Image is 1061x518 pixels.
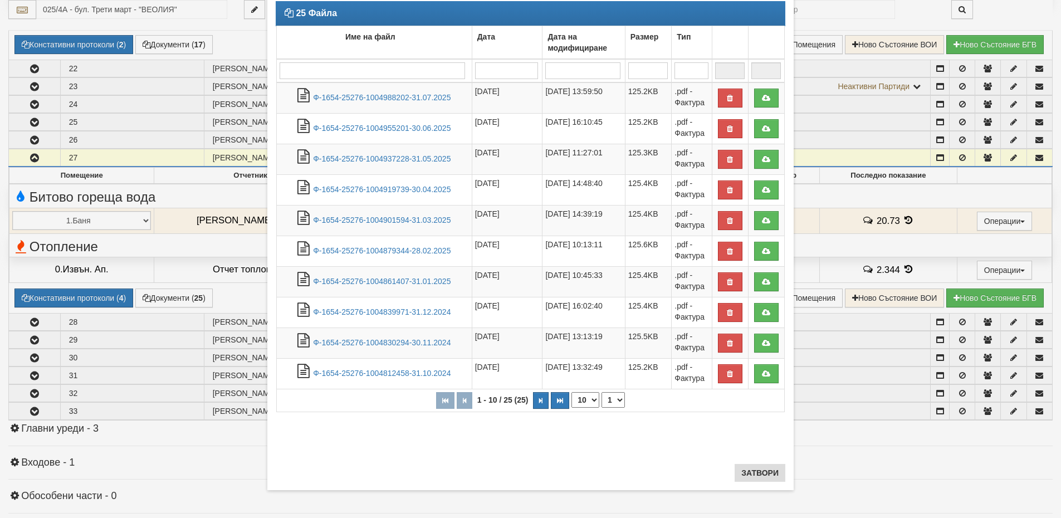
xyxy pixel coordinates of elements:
[277,266,785,297] tr: Ф-1654-25276-1004861407-31.01.2025.pdf - Фактура
[672,236,712,266] td: .pdf - Фактура
[602,392,625,408] select: Страница номер
[472,174,542,205] td: [DATE]
[625,328,671,358] td: 125.5KB
[472,205,542,236] td: [DATE]
[277,82,785,114] tr: Ф-1654-25276-1004988202-31.07.2025.pdf - Фактура
[672,144,712,174] td: .pdf - Фактура
[672,82,712,114] td: .pdf - Фактура
[277,328,785,358] tr: Ф-1654-25276-1004830294-30.11.2024.pdf - Фактура
[625,358,671,389] td: 125.2KB
[472,266,542,297] td: [DATE]
[277,26,472,59] td: Име на файл: No sort applied, activate to apply an ascending sort
[672,328,712,358] td: .pdf - Фактура
[313,307,451,316] a: Ф-1654-25276-1004839971-31.12.2024
[472,82,542,114] td: [DATE]
[551,392,569,409] button: Последна страница
[748,26,784,59] td: : No sort applied, activate to apply an ascending sort
[277,358,785,389] tr: Ф-1654-25276-1004812458-31.10.2024.pdf - Фактура
[677,32,691,41] b: Тип
[277,144,785,174] tr: Ф-1654-25276-1004937228-31.05.2025.pdf - Фактура
[277,174,785,205] tr: Ф-1654-25276-1004919739-30.04.2025.pdf - Фактура
[472,113,542,144] td: [DATE]
[472,328,542,358] td: [DATE]
[296,8,337,18] strong: 25 Файла
[672,266,712,297] td: .pdf - Фактура
[712,26,748,59] td: : No sort applied, activate to apply an ascending sort
[472,236,542,266] td: [DATE]
[313,369,451,378] a: Ф-1654-25276-1004812458-31.10.2024
[313,277,451,286] a: Ф-1654-25276-1004861407-31.01.2025
[277,297,785,328] tr: Ф-1654-25276-1004839971-31.12.2024.pdf - Фактура
[542,328,625,358] td: [DATE] 13:13:19
[625,26,671,59] td: Размер: No sort applied, activate to apply an ascending sort
[542,266,625,297] td: [DATE] 10:45:33
[345,32,395,41] b: Име на файл
[735,464,785,482] button: Затвори
[672,358,712,389] td: .pdf - Фактура
[313,216,451,224] a: Ф-1654-25276-1004901594-31.03.2025
[277,236,785,266] tr: Ф-1654-25276-1004879344-28.02.2025.pdf - Фактура
[533,392,549,409] button: Следваща страница
[472,297,542,328] td: [DATE]
[313,246,451,255] a: Ф-1654-25276-1004879344-28.02.2025
[277,205,785,236] tr: Ф-1654-25276-1004901594-31.03.2025.pdf - Фактура
[472,144,542,174] td: [DATE]
[672,174,712,205] td: .pdf - Фактура
[542,205,625,236] td: [DATE] 14:39:19
[625,144,671,174] td: 125.3KB
[313,93,451,102] a: Ф-1654-25276-1004988202-31.07.2025
[457,392,472,409] button: Предишна страница
[547,32,607,52] b: Дата на модифициране
[625,113,671,144] td: 125.2KB
[625,236,671,266] td: 125.6KB
[313,154,451,163] a: Ф-1654-25276-1004937228-31.05.2025
[472,358,542,389] td: [DATE]
[542,358,625,389] td: [DATE] 13:32:49
[436,392,454,409] button: Първа страница
[571,392,599,408] select: Брой редове на страница
[313,185,451,194] a: Ф-1654-25276-1004919739-30.04.2025
[542,82,625,114] td: [DATE] 13:59:50
[542,144,625,174] td: [DATE] 11:27:01
[625,174,671,205] td: 125.4KB
[672,297,712,328] td: .pdf - Фактура
[313,124,451,133] a: Ф-1654-25276-1004955201-30.06.2025
[472,26,542,59] td: Дата: No sort applied, activate to apply an ascending sort
[625,205,671,236] td: 125.4KB
[630,32,658,41] b: Размер
[277,113,785,144] tr: Ф-1654-25276-1004955201-30.06.2025.pdf - Фактура
[625,82,671,114] td: 125.2KB
[477,32,495,41] b: Дата
[313,338,451,347] a: Ф-1654-25276-1004830294-30.11.2024
[672,26,712,59] td: Тип: No sort applied, activate to apply an ascending sort
[672,205,712,236] td: .pdf - Фактура
[542,236,625,266] td: [DATE] 10:13:11
[542,26,625,59] td: Дата на модифициране: No sort applied, activate to apply an ascending sort
[542,174,625,205] td: [DATE] 14:48:40
[542,113,625,144] td: [DATE] 16:10:45
[542,297,625,328] td: [DATE] 16:02:40
[625,266,671,297] td: 125.4KB
[672,113,712,144] td: .pdf - Фактура
[475,395,531,404] span: 1 - 10 / 25 (25)
[625,297,671,328] td: 125.4KB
